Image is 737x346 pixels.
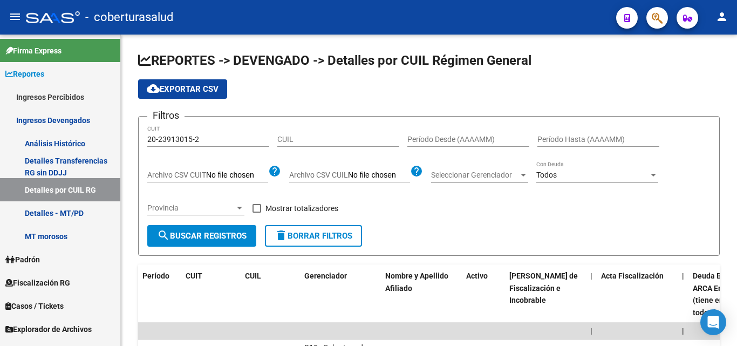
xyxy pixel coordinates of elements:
span: | [682,327,684,335]
span: - coberturasalud [85,5,173,29]
span: Casos / Tickets [5,300,64,312]
span: | [590,272,592,280]
span: Fiscalización RG [5,277,70,289]
span: Período [142,272,169,280]
mat-icon: person [715,10,728,23]
mat-icon: help [268,165,281,178]
span: Provincia [147,203,235,213]
datatable-header-cell: Acta Fiscalización [597,264,678,324]
datatable-header-cell: CUIT [181,264,241,324]
span: [PERSON_NAME] de Fiscalización e Incobrable [509,272,578,305]
mat-icon: help [410,165,423,178]
span: Firma Express [5,45,62,57]
span: Archivo CSV CUIL [289,171,348,179]
button: Exportar CSV [138,79,227,99]
datatable-header-cell: | [586,264,597,324]
span: Acta Fiscalización [601,272,664,280]
datatable-header-cell: Deuda Bruta Neto de Fiscalización e Incobrable [505,264,586,324]
span: Buscar Registros [157,231,247,241]
span: Activo [466,272,488,280]
datatable-header-cell: Nombre y Apellido Afiliado [381,264,462,324]
datatable-header-cell: Período [138,264,181,324]
span: | [590,327,592,335]
button: Buscar Registros [147,225,256,247]
span: Borrar Filtros [275,231,352,241]
span: Gerenciador [304,272,347,280]
span: Mostrar totalizadores [265,202,338,215]
span: Todos [536,171,557,179]
span: Reportes [5,68,44,80]
span: Seleccionar Gerenciador [431,171,518,180]
span: Archivo CSV CUIT [147,171,206,179]
span: Nombre y Apellido Afiliado [385,272,448,293]
mat-icon: menu [9,10,22,23]
span: REPORTES -> DEVENGADO -> Detalles por CUIL Régimen General [138,53,531,68]
div: Open Intercom Messenger [700,309,726,335]
datatable-header-cell: CUIL [241,264,300,324]
span: Explorador de Archivos [5,323,92,335]
span: CUIT [186,272,202,280]
input: Archivo CSV CUIT [206,171,268,180]
mat-icon: delete [275,229,288,242]
datatable-header-cell: | [678,264,688,324]
datatable-header-cell: Gerenciador [300,264,381,324]
span: Exportar CSV [147,84,219,94]
input: Archivo CSV CUIL [348,171,410,180]
datatable-header-cell: Activo [462,264,505,324]
mat-icon: cloud_download [147,82,160,95]
h3: Filtros [147,108,185,123]
button: Borrar Filtros [265,225,362,247]
span: CUIL [245,272,261,280]
span: Padrón [5,254,40,266]
mat-icon: search [157,229,170,242]
span: | [682,272,684,280]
